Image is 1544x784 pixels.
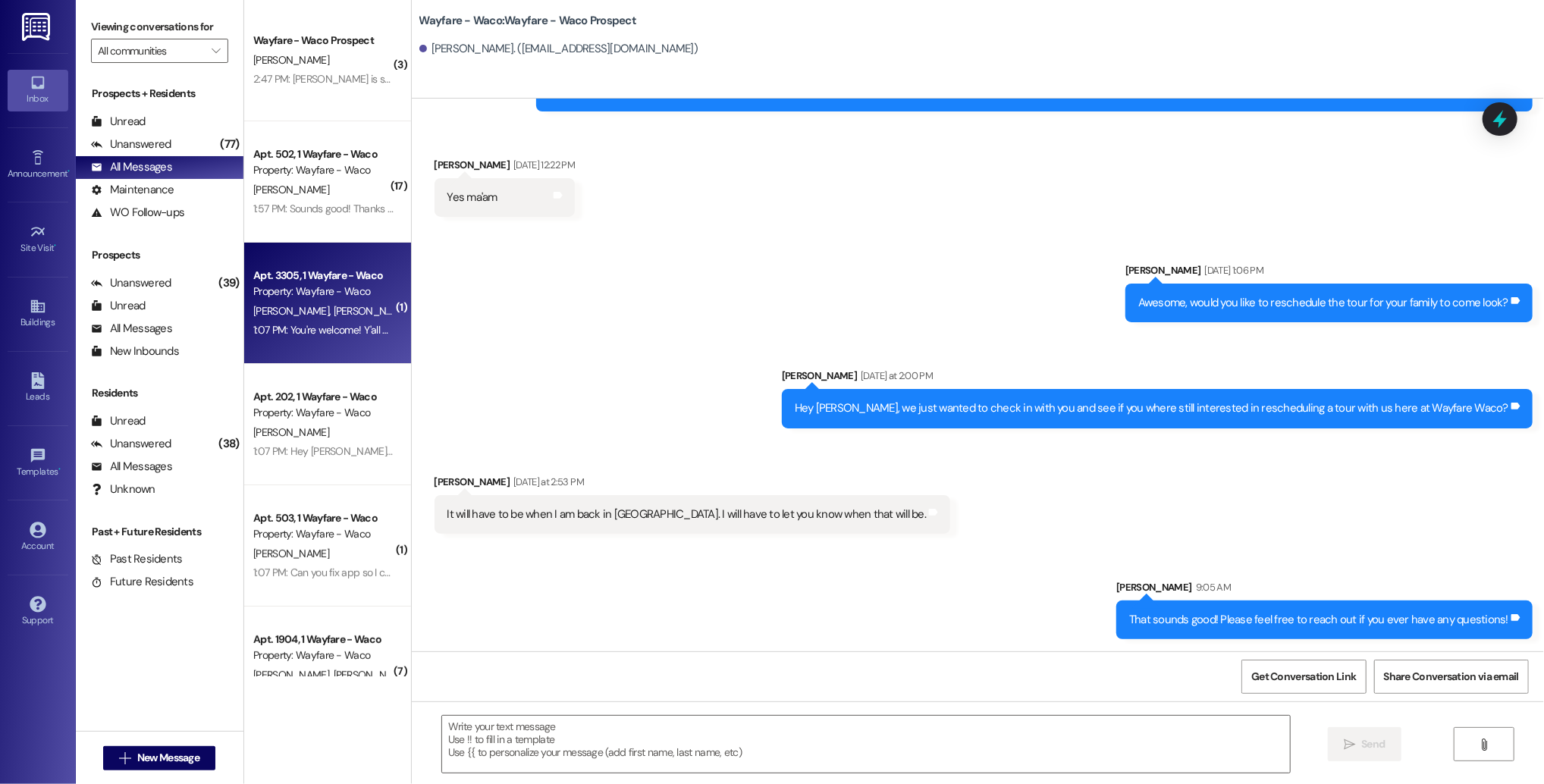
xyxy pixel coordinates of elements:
[253,202,453,215] div: 1:57 PM: Sounds good! Thanks for the update!
[510,157,575,173] div: [DATE] 12:22 PM
[1384,669,1519,685] span: Share Conversation via email
[8,591,68,632] a: Support
[91,114,146,130] div: Unread
[91,551,183,567] div: Past Residents
[253,183,329,196] span: [PERSON_NAME]
[215,432,243,456] div: (38)
[1251,669,1356,685] span: Get Conversation Link
[857,368,933,384] div: [DATE] at 2:00 PM
[212,45,220,57] i: 
[91,343,179,359] div: New Inbounds
[8,293,68,334] a: Buildings
[55,240,57,251] span: •
[419,13,637,29] b: Wayfare - Waco: Wayfare - Waco Prospect
[91,182,174,198] div: Maintenance
[8,368,68,409] a: Leads
[253,444,1207,458] div: 1:07 PM: Hey [PERSON_NAME]! This is just a friendly reminder that you have a lease renewal offer ...
[253,268,394,284] div: Apt. 3305, 1 Wayfare - Waco
[253,162,394,178] div: Property: Wayfare - Waco
[795,400,1508,416] div: Hey [PERSON_NAME], we just wanted to check in with you and see if you where still interested in r...
[67,166,70,177] span: •
[1116,579,1533,601] div: [PERSON_NAME]
[1344,739,1355,751] i: 
[76,247,243,263] div: Prospects
[1241,660,1366,694] button: Get Conversation Link
[76,524,243,540] div: Past + Future Residents
[253,146,394,162] div: Apt. 502, 1 Wayfare - Waco
[253,284,394,299] div: Property: Wayfare - Waco
[215,271,243,295] div: (39)
[91,275,171,291] div: Unanswered
[1125,262,1533,284] div: [PERSON_NAME]
[137,750,199,766] span: New Message
[1138,295,1508,311] div: Awesome, would you like to reschedule the tour for your family to come look?
[22,13,53,41] img: ResiDesk Logo
[91,136,171,152] div: Unanswered
[253,389,394,405] div: Apt. 202, 1 Wayfare - Waco
[435,474,951,495] div: [PERSON_NAME]
[253,72,558,86] div: 2:47 PM: [PERSON_NAME] is saying he didn't get the lease sent to him
[1192,579,1231,595] div: 9:05 AM
[98,39,204,63] input: All communities
[447,506,927,522] div: It will have to be when I am back in [GEOGRAPHIC_DATA]. I will have to let you know when that wil...
[91,436,171,452] div: Unanswered
[1374,660,1529,694] button: Share Conversation via email
[1328,727,1401,761] button: Send
[91,15,228,39] label: Viewing conversations for
[91,205,184,221] div: WO Follow-ups
[253,510,394,526] div: Apt. 503, 1 Wayfare - Waco
[253,323,415,337] div: 1:07 PM: You're welcome! Y'all as well!
[510,474,584,490] div: [DATE] at 2:53 PM
[217,133,243,156] div: (77)
[1361,736,1385,752] span: Send
[8,70,68,111] a: Inbox
[782,368,1533,389] div: [PERSON_NAME]
[91,159,172,175] div: All Messages
[91,298,146,314] div: Unread
[1129,612,1508,628] div: That sounds good! Please feel free to reach out if you ever have any questions!
[8,219,68,260] a: Site Visit •
[333,668,409,682] span: [PERSON_NAME]
[8,443,68,484] a: Templates •
[103,746,215,770] button: New Message
[253,566,491,579] div: 1:07 PM: Can you fix app so I can go and pay my rent?
[253,668,334,682] span: [PERSON_NAME]
[119,752,130,764] i: 
[91,481,155,497] div: Unknown
[253,405,394,421] div: Property: Wayfare - Waco
[253,526,394,542] div: Property: Wayfare - Waco
[447,190,497,205] div: Yes ma'am
[76,86,243,102] div: Prospects + Residents
[253,632,394,648] div: Apt. 1904, 1 Wayfare - Waco
[91,574,193,590] div: Future Residents
[1201,262,1264,278] div: [DATE] 1:06 PM
[253,33,394,49] div: Wayfare - Waco Prospect
[1478,739,1489,751] i: 
[253,53,329,67] span: [PERSON_NAME]
[8,517,68,558] a: Account
[333,304,409,318] span: [PERSON_NAME]
[58,464,61,475] span: •
[419,41,698,57] div: [PERSON_NAME]. ([EMAIL_ADDRESS][DOMAIN_NAME])
[253,648,394,663] div: Property: Wayfare - Waco
[91,459,172,475] div: All Messages
[76,385,243,401] div: Residents
[91,413,146,429] div: Unread
[253,425,329,439] span: [PERSON_NAME]
[435,157,576,178] div: [PERSON_NAME]
[253,547,329,560] span: [PERSON_NAME]
[91,321,172,337] div: All Messages
[253,304,334,318] span: [PERSON_NAME]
